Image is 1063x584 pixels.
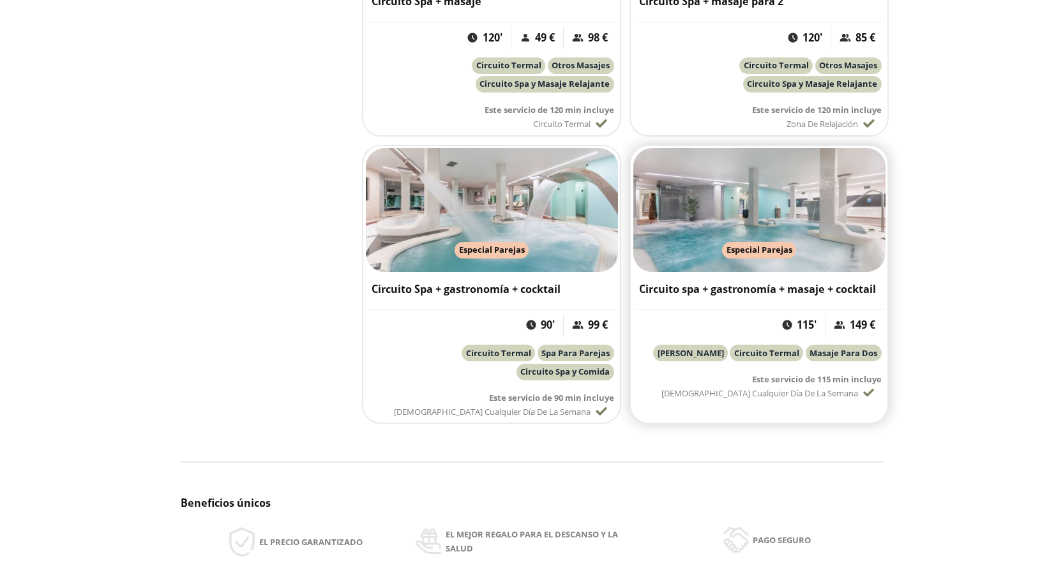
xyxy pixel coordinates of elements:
[394,406,591,417] span: [DEMOGRAPHIC_DATA] Cualquier Día de la Semana
[787,118,858,130] span: Zona de Relajación
[476,59,541,71] span: Circuito Termal
[485,104,614,116] span: Este servicio de 120 min incluye
[535,31,555,45] span: 49 €
[803,31,822,45] span: 120'
[446,527,647,555] span: El mejor regalo para el descanso y la salud
[752,104,882,116] span: Este servicio de 120 min incluye
[722,242,796,258] button: Especial Parejas
[538,345,614,361] button: Spa Para Parejas
[856,31,875,45] span: 85 €
[483,31,502,45] span: 120'
[259,535,363,549] span: El precio garantizado
[181,496,271,510] span: Beneficios únicos
[639,282,879,297] h3: Circuito spa + gastronomía + masaje + cocktail
[797,318,817,333] span: 115'
[753,533,811,547] span: Pago seguro
[747,78,877,89] span: Circuito Spa y Masaje Relajante
[476,76,614,93] button: Circuito Spa y Masaje Relajante
[362,145,621,424] a: Especial ParejasCircuito Spa + gastronomía + cocktail90'99 €Circuito TermalSpa Para ParejasCircui...
[479,78,610,89] span: Circuito Spa y Masaje Relajante
[541,318,555,333] span: 90'
[810,347,877,359] span: Masaje Para Dos
[516,364,614,380] button: Circuito Spa y Comida
[819,59,877,71] span: Otros Masajes
[850,318,875,333] span: 149 €
[739,57,813,74] button: Circuito Termal
[806,345,882,361] button: Masaje Para Dos
[730,345,803,361] button: Circuito Termal
[548,57,614,74] button: Otros Masajes
[455,242,529,258] button: Especial Parejas
[541,347,610,359] span: Spa Para Parejas
[372,282,612,297] h3: Circuito Spa + gastronomía + cocktail
[472,57,545,74] button: Circuito Termal
[462,345,535,361] button: Circuito Termal
[520,366,610,377] span: Circuito Spa y Comida
[533,118,591,130] span: Circuito Termal
[588,31,608,45] span: 98 €
[661,387,858,399] span: [DEMOGRAPHIC_DATA] Cualquier Día de la Semana
[630,145,889,424] a: Especial ParejasCircuito spa + gastronomía + masaje + cocktail115'149 €[PERSON_NAME]Circuito Term...
[743,76,882,93] button: Circuito Spa y Masaje Relajante
[727,244,792,255] span: Especial Parejas
[658,347,724,359] span: [PERSON_NAME]
[744,59,809,71] span: Circuito Termal
[459,244,525,255] span: Especial Parejas
[752,373,882,385] span: Este servicio de 115 min incluye
[466,347,531,359] span: Circuito Termal
[489,392,614,403] span: Este servicio de 90 min incluye
[734,347,799,359] span: Circuito Termal
[552,59,610,71] span: Otros Masajes
[588,318,608,333] span: 99 €
[653,345,728,361] button: [PERSON_NAME]
[815,57,882,74] button: Otros Masajes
